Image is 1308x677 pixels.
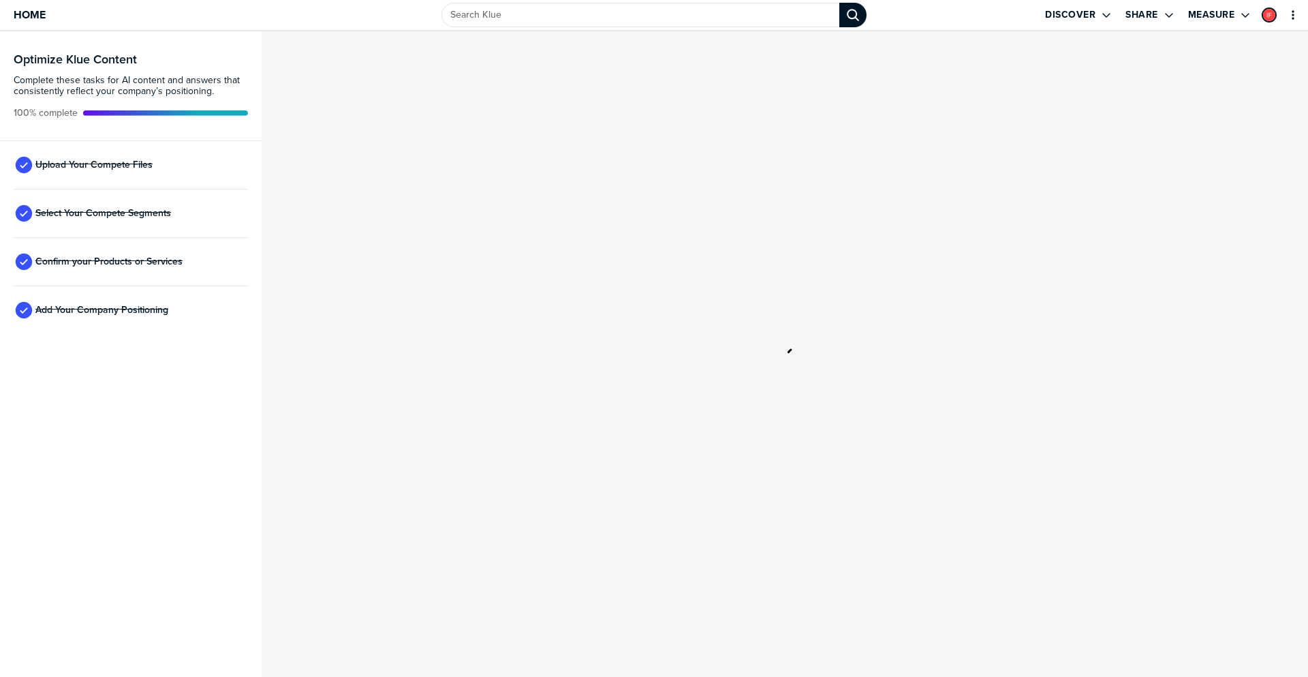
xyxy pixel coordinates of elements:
[14,53,248,65] h3: Optimize Klue Content
[35,160,153,170] span: Upload Your Compete Files
[1188,9,1235,21] label: Measure
[1263,9,1275,21] img: b649655ad4ac951ad4e42ecb69e4ddfc-sml.png
[35,208,171,219] span: Select Your Compete Segments
[441,3,839,27] input: Search Klue
[14,108,78,119] span: Active
[35,256,183,267] span: Confirm your Products or Services
[14,75,248,97] span: Complete these tasks for AI content and answers that consistently reflect your company’s position...
[1125,9,1158,21] label: Share
[839,3,867,27] div: Search Klue
[1262,7,1277,22] div: Ian Funnell
[1260,6,1278,24] a: Edit Profile
[14,9,46,20] span: Home
[1045,9,1095,21] label: Discover
[35,305,168,316] span: Add Your Company Positioning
